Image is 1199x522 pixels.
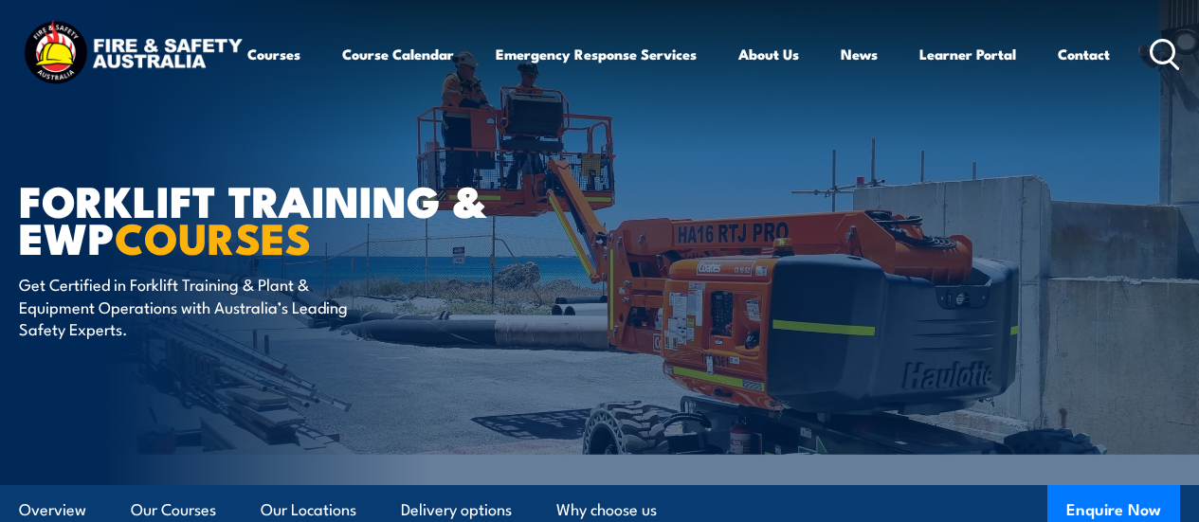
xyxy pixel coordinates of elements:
a: Contact [1058,31,1110,77]
a: Course Calendar [342,31,454,77]
a: About Us [738,31,799,77]
a: Learner Portal [919,31,1016,77]
h1: Forklift Training & EWP [19,181,487,255]
a: Emergency Response Services [496,31,697,77]
strong: COURSES [115,204,311,269]
a: News [841,31,878,77]
p: Get Certified in Forklift Training & Plant & Equipment Operations with Australia’s Leading Safety... [19,273,365,339]
a: Courses [247,31,300,77]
